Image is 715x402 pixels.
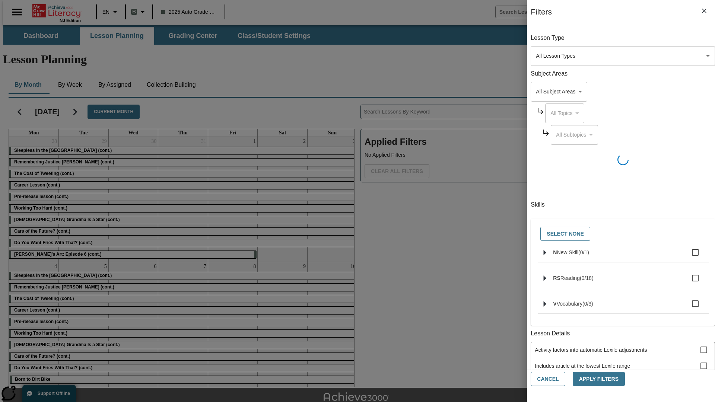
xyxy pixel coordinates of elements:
[531,34,715,42] p: Lesson Type
[535,346,700,354] span: Activity factors into automatic Lexile adjustments
[580,275,594,281] span: 0 skills selected/18 skills in group
[553,301,556,307] span: V
[540,227,590,241] button: Select None
[535,362,700,370] span: Includes article at the lowest Lexile range
[531,358,715,374] div: Includes article at the lowest Lexile range
[531,342,715,358] div: Activity factors into automatic Lexile adjustments
[531,201,715,209] p: Skills
[531,7,552,28] h1: Filters
[582,301,593,307] span: 0 skills selected/3 skills in group
[557,249,578,255] span: New Skill
[531,82,587,102] div: Select a Subject Area
[696,3,712,19] button: Close Filters side menu
[578,249,589,255] span: 0 skills selected/1 skills in group
[553,249,557,255] span: N
[537,225,709,243] div: Select skills
[545,103,584,123] div: Select a Subject Area
[531,372,565,386] button: Cancel
[573,372,625,386] button: Apply Filters
[557,301,582,307] span: Vocabulary
[560,275,580,281] span: Reading
[551,125,598,145] div: Select a Subject Area
[531,70,715,78] p: Subject Areas
[553,275,560,281] span: RS
[531,329,715,338] p: Lesson Details
[538,243,709,320] ul: Select skills
[531,46,715,66] div: Select a lesson type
